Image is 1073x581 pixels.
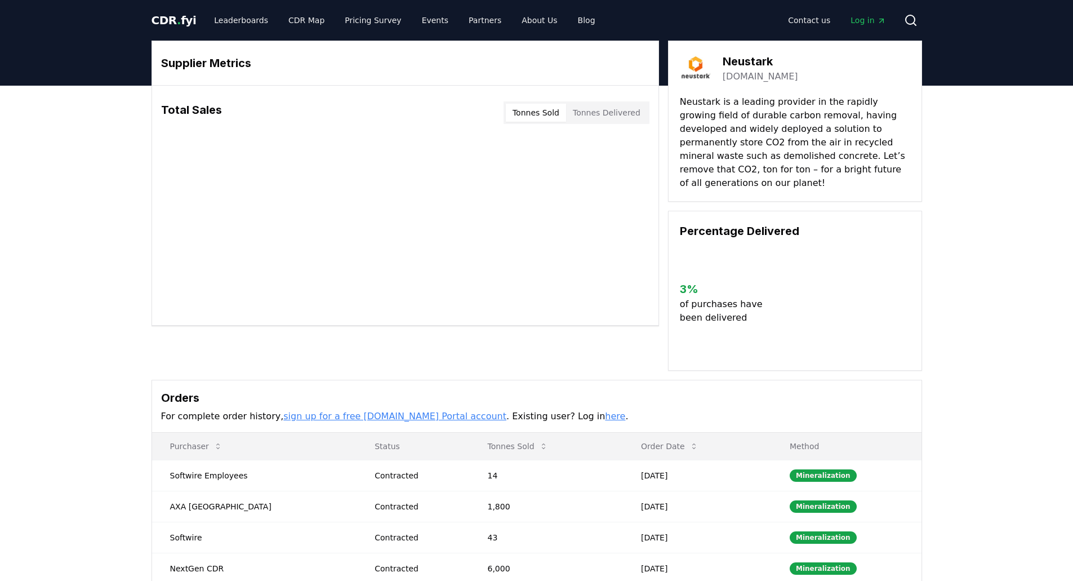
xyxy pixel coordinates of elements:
a: CDR.fyi [152,12,197,28]
p: Status [366,441,460,452]
div: Mineralization [790,562,857,575]
button: Purchaser [161,435,231,458]
span: CDR fyi [152,14,197,27]
a: here [605,411,625,422]
a: Partners [460,10,510,30]
td: 1,800 [470,491,624,522]
a: Pricing Survey [336,10,410,30]
a: Events [413,10,457,30]
div: Contracted [375,501,460,512]
a: [DOMAIN_NAME] [723,70,798,83]
h3: Orders [161,389,912,406]
div: Contracted [375,470,460,481]
p: Neustark is a leading provider in the rapidly growing field of durable carbon removal, having dev... [680,95,910,190]
span: . [177,14,181,27]
a: Log in [842,10,894,30]
td: Softwire [152,522,357,553]
td: 43 [470,522,624,553]
td: [DATE] [623,491,772,522]
h3: Supplier Metrics [161,55,649,72]
a: Leaderboards [205,10,277,30]
a: About Us [513,10,566,30]
div: Contracted [375,532,460,543]
p: of purchases have been delivered [680,298,772,325]
span: Log in [851,15,885,26]
td: [DATE] [623,522,772,553]
h3: Neustark [723,53,798,70]
button: Tonnes Sold [479,435,557,458]
h3: Total Sales [161,101,222,124]
td: [DATE] [623,460,772,491]
h3: Percentage Delivered [680,223,910,240]
img: Neustark-logo [680,52,711,84]
p: For complete order history, . Existing user? Log in . [161,410,912,423]
h3: 3 % [680,281,772,298]
a: sign up for a free [DOMAIN_NAME] Portal account [283,411,506,422]
a: CDR Map [279,10,333,30]
button: Order Date [632,435,707,458]
td: Softwire Employees [152,460,357,491]
div: Mineralization [790,500,857,513]
button: Tonnes Delivered [566,104,647,122]
td: AXA [GEOGRAPHIC_DATA] [152,491,357,522]
a: Contact us [779,10,839,30]
td: 14 [470,460,624,491]
a: Blog [569,10,604,30]
div: Contracted [375,563,460,574]
nav: Main [779,10,894,30]
div: Mineralization [790,469,857,482]
button: Tonnes Sold [506,104,566,122]
nav: Main [205,10,604,30]
p: Method [781,441,912,452]
div: Mineralization [790,531,857,544]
